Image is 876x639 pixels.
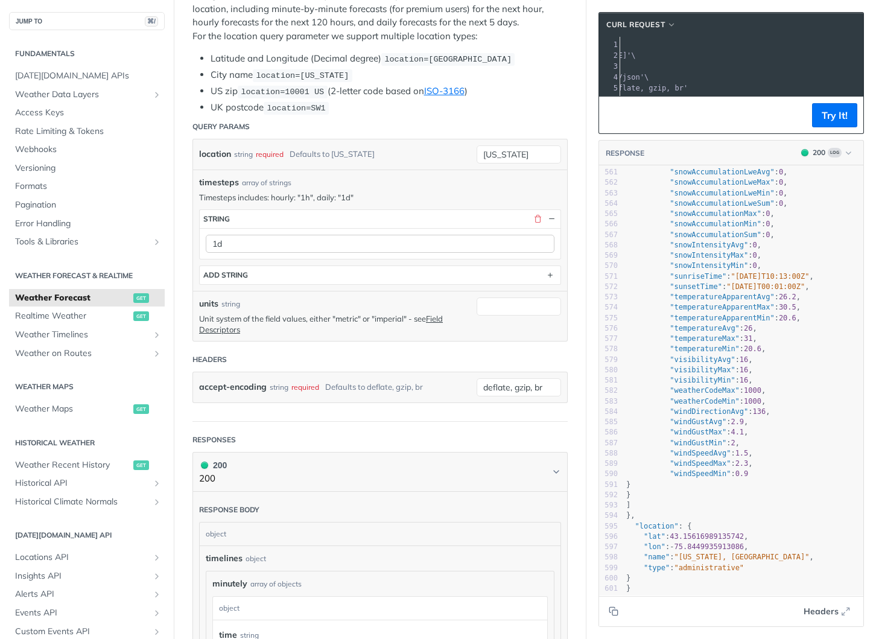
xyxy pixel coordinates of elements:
[626,241,761,249] span: : ,
[599,292,618,302] div: 573
[731,272,809,281] span: "[DATE]T10:13:00Z"
[626,189,787,197] span: : ,
[674,564,744,572] span: "administrative"
[9,456,165,474] a: Weather Recent Historyget
[599,396,618,407] div: 583
[670,272,726,281] span: "sunriseTime"
[599,83,620,94] div: 5
[626,428,748,436] span: : ,
[599,219,618,229] div: 566
[779,293,796,301] span: 26.2
[731,418,744,426] span: 2.9
[241,87,324,97] span: location=10001 US
[626,314,801,322] span: : ,
[384,55,512,64] span: location=[GEOGRAPHIC_DATA]
[599,407,618,417] div: 584
[15,292,130,304] span: Weather Forecast
[15,552,149,564] span: Locations API
[199,176,239,189] span: timesteps
[744,345,761,353] span: 20.6
[9,493,165,511] a: Historical Climate NormalsShow subpages for Historical Climate Normals
[256,145,284,163] div: required
[670,532,744,541] span: 43.15616989135742
[744,324,752,332] span: 26
[599,480,618,490] div: 591
[599,177,618,188] div: 562
[152,553,162,562] button: Show subpages for Locations API
[213,597,544,620] div: object
[744,386,761,395] span: 1000
[133,293,149,303] span: get
[626,366,753,374] span: : ,
[201,462,208,469] span: 200
[599,573,618,583] div: 600
[674,553,810,561] span: "[US_STATE], [GEOGRAPHIC_DATA]"
[599,334,618,344] div: 577
[605,602,622,620] button: Copy to clipboard
[670,407,748,416] span: "windDirectionAvg"
[626,199,787,208] span: : ,
[644,542,665,551] span: "lon"
[199,378,267,396] label: accept-encoding
[599,386,618,396] div: 582
[753,251,757,259] span: 0
[133,404,149,414] span: get
[670,168,774,176] span: "snowAccumulationLweAvg"
[15,180,162,192] span: Formats
[670,439,726,447] span: "windGustMin"
[626,293,801,301] span: : ,
[599,427,618,437] div: 586
[152,349,162,358] button: Show subpages for Weather on Routes
[735,469,749,478] span: 0.9
[15,459,130,471] span: Weather Recent History
[670,324,740,332] span: "temperatureAvg"
[9,48,165,59] h2: Fundamentals
[670,418,726,426] span: "windGustAvg"
[9,326,165,344] a: Weather TimelinesShow subpages for Weather Timelines
[626,230,775,239] span: : ,
[797,602,857,620] button: Headers
[15,89,149,101] span: Weather Data Layers
[626,345,766,353] span: : ,
[221,299,240,310] div: string
[15,496,149,508] span: Historical Climate Normals
[626,439,740,447] span: : ,
[779,314,796,322] span: 20.6
[670,469,731,478] span: "windSpeedMin"
[599,583,618,594] div: 601
[626,386,766,395] span: : ,
[670,189,774,197] span: "snowAccumulationLweMin"
[626,178,787,186] span: : ,
[670,355,735,364] span: "visibilityAvg"
[212,577,247,590] span: minutely
[626,324,757,332] span: : ,
[9,67,165,85] a: [DATE][DOMAIN_NAME] APIs
[9,233,165,251] a: Tools & LibrariesShow subpages for Tools & Libraries
[626,397,766,405] span: : ,
[152,330,162,340] button: Show subpages for Weather Timelines
[599,417,618,427] div: 585
[753,407,766,416] span: 136
[599,250,618,261] div: 569
[606,19,665,30] span: cURL Request
[644,564,670,572] span: "type"
[599,469,618,479] div: 590
[626,574,630,582] span: }
[626,168,787,176] span: : ,
[15,626,149,638] span: Custom Events API
[766,209,770,218] span: 0
[152,237,162,247] button: Show subpages for Tools & Libraries
[804,605,839,618] span: Headers
[211,84,568,98] li: US zip (2-letter code based on )
[813,147,825,158] div: 200
[152,608,162,618] button: Show subpages for Events API
[753,261,757,270] span: 0
[15,199,162,211] span: Pagination
[801,149,808,156] span: 200
[674,542,744,551] span: 75.8449935913086
[626,220,775,228] span: : ,
[15,236,149,248] span: Tools & Libraries
[670,230,761,239] span: "snowAccumulationSum"
[599,490,618,500] div: 592
[740,355,748,364] span: 16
